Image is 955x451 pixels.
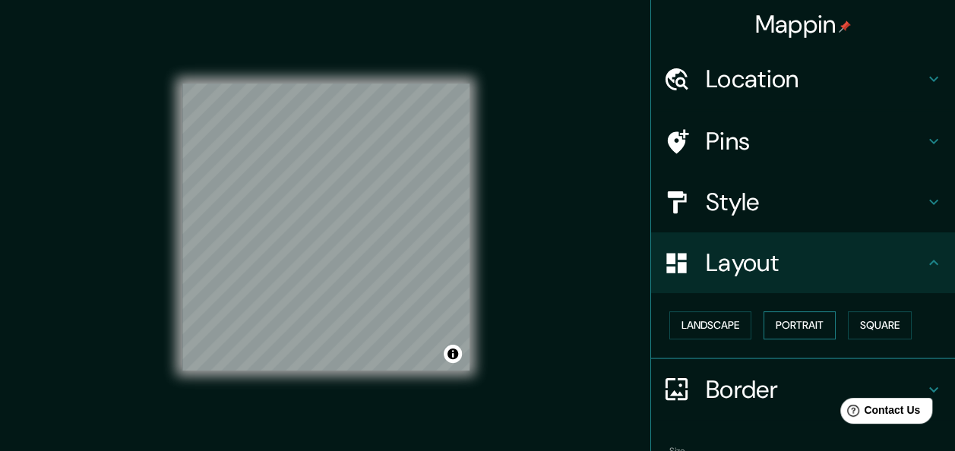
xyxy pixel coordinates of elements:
button: Square [848,311,912,339]
div: Style [651,172,955,232]
div: Border [651,359,955,420]
h4: Mappin [755,9,852,39]
button: Portrait [764,311,836,339]
div: Layout [651,232,955,293]
h4: Layout [706,248,925,278]
h4: Border [706,374,925,405]
h4: Pins [706,126,925,156]
div: Location [651,49,955,109]
h4: Location [706,64,925,94]
button: Landscape [669,311,751,339]
div: Pins [651,111,955,172]
h4: Style [706,187,925,217]
canvas: Map [182,84,470,371]
img: pin-icon.png [839,20,851,33]
button: Toggle attribution [444,345,462,363]
iframe: Help widget launcher [820,392,938,434]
